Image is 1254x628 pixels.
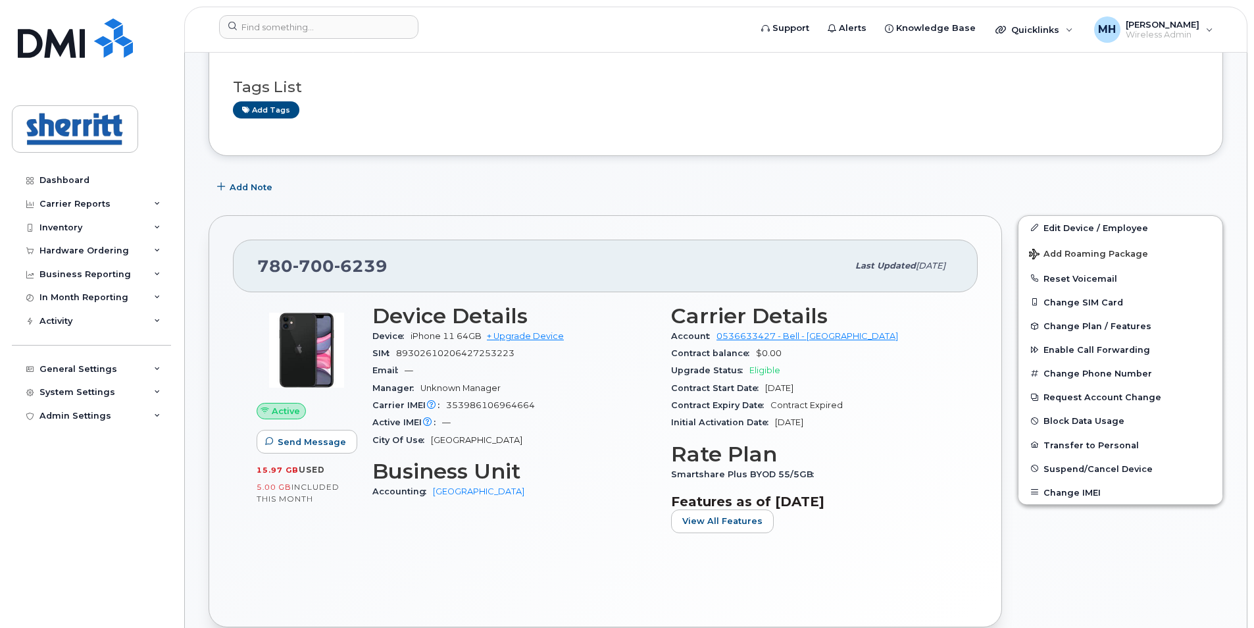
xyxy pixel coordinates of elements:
[1018,267,1222,290] button: Reset Voicemail
[446,400,535,410] span: 353986106964664
[233,79,1199,95] h3: Tags List
[1018,314,1222,338] button: Change Plan / Features
[818,15,876,41] a: Alerts
[986,16,1082,43] div: Quicklinks
[1018,240,1222,267] button: Add Roaming Package
[209,176,284,199] button: Add Note
[372,365,405,375] span: Email
[257,483,291,492] span: 5.00 GB
[396,348,514,358] span: 89302610206427253223
[442,417,451,427] span: —
[1098,22,1116,38] span: MH
[671,442,954,466] h3: Rate Plan
[671,400,770,410] span: Contract Expiry Date
[1018,338,1222,361] button: Enable Call Forwarding
[775,417,803,427] span: [DATE]
[749,365,780,375] span: Eligible
[372,459,655,483] h3: Business Unit
[855,261,916,271] span: Last updated
[372,435,431,445] span: City Of Use
[671,331,716,341] span: Account
[219,15,418,39] input: Find something...
[257,256,388,276] span: 780
[1018,290,1222,314] button: Change SIM Card
[716,331,898,341] a: 0536633427 - Bell - [GEOGRAPHIC_DATA]
[487,331,564,341] a: + Upgrade Device
[1043,345,1150,355] span: Enable Call Forwarding
[1018,457,1222,481] button: Suspend/Cancel Device
[682,515,763,527] span: View All Features
[278,436,346,448] span: Send Message
[257,430,357,454] button: Send Message
[916,261,945,271] span: [DATE]
[772,22,809,35] span: Support
[1018,385,1222,409] button: Request Account Change
[671,365,749,375] span: Upgrade Status
[1043,321,1151,331] span: Change Plan / Features
[405,365,413,375] span: —
[372,400,446,410] span: Carrier IMEI
[257,482,339,504] span: included this month
[372,486,433,496] span: Accounting
[671,304,954,328] h3: Carrier Details
[839,22,866,35] span: Alerts
[752,15,818,41] a: Support
[372,348,396,358] span: SIM
[756,348,782,358] span: $0.00
[765,383,793,393] span: [DATE]
[671,469,820,479] span: Smartshare Plus BYOD 55/5GB
[671,494,954,510] h3: Features as of [DATE]
[372,331,411,341] span: Device
[896,22,976,35] span: Knowledge Base
[1126,19,1199,30] span: [PERSON_NAME]
[1018,409,1222,432] button: Block Data Usage
[372,417,442,427] span: Active IMEI
[293,256,334,276] span: 700
[1018,433,1222,457] button: Transfer to Personal
[671,348,756,358] span: Contract balance
[299,465,325,475] span: used
[1126,30,1199,40] span: Wireless Admin
[272,405,300,417] span: Active
[334,256,388,276] span: 6239
[433,486,524,496] a: [GEOGRAPHIC_DATA]
[671,383,765,393] span: Contract Start Date
[770,400,843,410] span: Contract Expired
[230,181,272,194] span: Add Note
[420,383,501,393] span: Unknown Manager
[257,465,299,475] span: 15.97 GB
[372,304,655,328] h3: Device Details
[431,435,522,445] span: [GEOGRAPHIC_DATA]
[1018,361,1222,385] button: Change Phone Number
[1029,249,1148,261] span: Add Roaming Package
[1018,216,1222,240] a: Edit Device / Employee
[267,311,346,390] img: iPhone_11.jpg
[372,383,420,393] span: Manager
[1085,16,1222,43] div: Mohamed Hirey
[1043,463,1153,473] span: Suspend/Cancel Device
[671,417,775,427] span: Initial Activation Date
[411,331,482,341] span: iPhone 11 64GB
[876,15,985,41] a: Knowledge Base
[1011,24,1059,35] span: Quicklinks
[233,101,299,118] a: Add tags
[1018,481,1222,504] button: Change IMEI
[671,510,774,533] button: View All Features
